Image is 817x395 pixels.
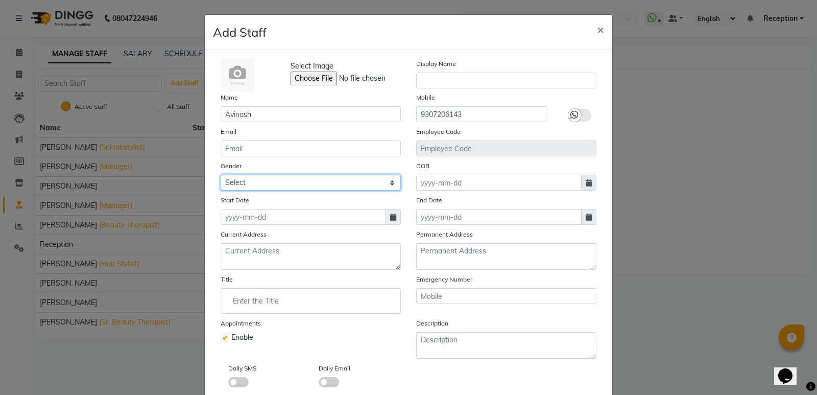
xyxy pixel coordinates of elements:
label: Daily Email [319,364,350,373]
input: Mobile [416,288,596,304]
iframe: chat widget [774,354,807,385]
input: Email [221,141,401,156]
label: Emergency Number [416,275,472,284]
label: Employee Code [416,127,461,136]
label: Current Address [221,230,267,239]
input: yyyy-mm-dd [416,209,582,225]
img: Cinque Terre [221,58,254,92]
input: yyyy-mm-dd [221,209,386,225]
input: yyyy-mm-dd [416,175,582,191]
label: Mobile [416,93,435,102]
label: Description [416,319,448,328]
input: Name [221,106,401,122]
h4: Add Staff [213,23,267,41]
span: Enable [231,332,253,343]
label: Display Name [416,59,456,68]
input: Enter the Title [225,291,396,311]
button: Close [589,15,612,43]
input: Employee Code [416,141,596,156]
label: Daily SMS [228,364,256,373]
label: DOB [416,161,429,171]
label: Gender [221,161,242,171]
label: Start Date [221,196,249,205]
span: × [597,21,604,37]
span: Select Image [291,61,333,72]
label: Email [221,127,236,136]
label: Appointments [221,319,261,328]
input: Select Image [291,72,429,85]
label: End Date [416,196,442,205]
label: Title [221,275,233,284]
input: Mobile [416,106,547,122]
label: Name [221,93,238,102]
label: Permanent Address [416,230,473,239]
